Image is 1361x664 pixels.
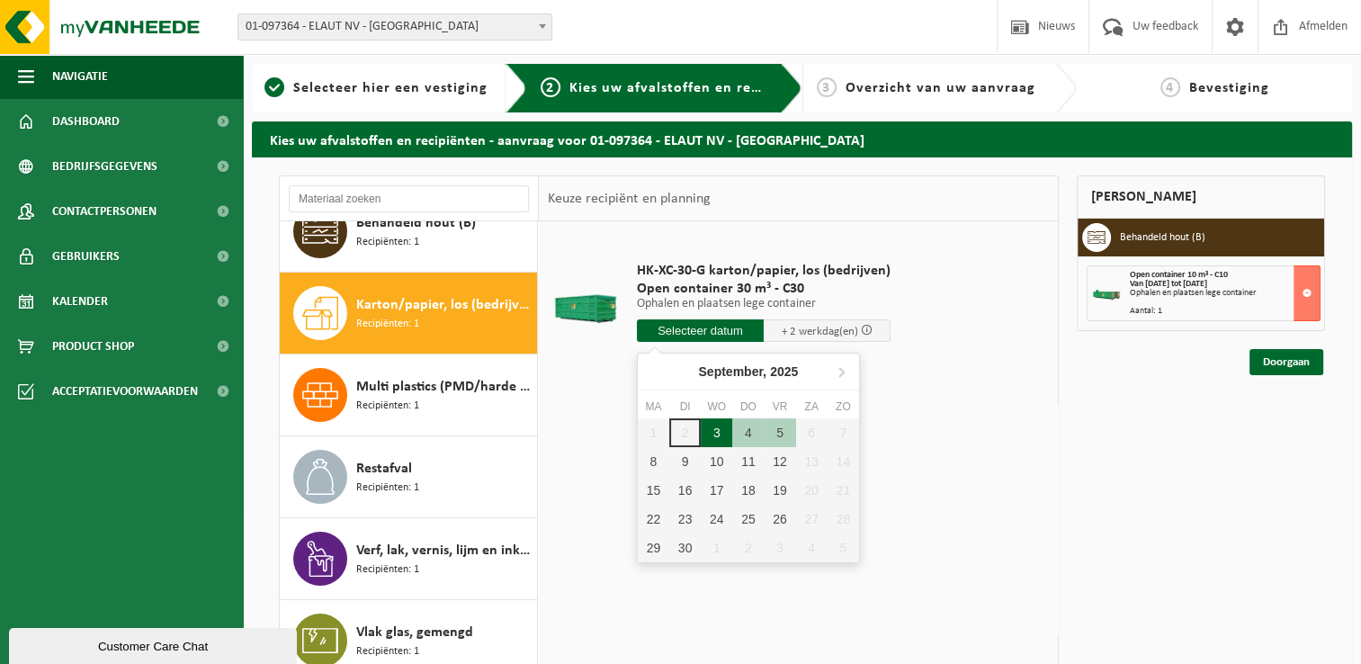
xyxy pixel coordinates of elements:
span: 01-097364 - ELAUT NV - SINT-NIKLAAS [237,13,552,40]
span: Recipiënten: 1 [356,316,419,333]
span: Overzicht van uw aanvraag [846,81,1035,95]
span: Acceptatievoorwaarden [52,369,198,414]
div: 10 [701,447,732,476]
span: Open container 10 m³ - C10 [1130,270,1228,280]
div: 11 [732,447,764,476]
div: 16 [669,476,701,505]
div: 3 [764,534,795,562]
div: do [732,398,764,416]
div: 3 [701,418,732,447]
span: Kalender [52,279,108,324]
span: 4 [1160,77,1180,97]
div: 15 [638,476,669,505]
div: 23 [669,505,701,534]
span: Gebruikers [52,234,120,279]
input: Materiaal zoeken [289,185,529,212]
div: za [796,398,828,416]
div: 18 [732,476,764,505]
div: [PERSON_NAME] [1077,175,1325,219]
strong: Van [DATE] tot [DATE] [1130,279,1207,289]
div: September, [691,357,805,386]
div: di [669,398,701,416]
button: Karton/papier, los (bedrijven) Recipiënten: 1 [280,273,538,354]
div: vr [764,398,795,416]
span: Recipiënten: 1 [356,234,419,251]
span: Product Shop [52,324,134,369]
div: 30 [669,534,701,562]
div: 8 [638,447,669,476]
span: 01-097364 - ELAUT NV - SINT-NIKLAAS [238,14,551,40]
div: wo [701,398,732,416]
span: Karton/papier, los (bedrijven) [356,294,533,316]
h2: Kies uw afvalstoffen en recipiënten - aanvraag voor 01-097364 - ELAUT NV - [GEOGRAPHIC_DATA] [252,121,1352,157]
button: Multi plastics (PMD/harde kunststoffen/spanbanden/EPS/folie naturel/folie gemengd) Recipiënten: 1 [280,354,538,436]
span: Recipiënten: 1 [356,480,419,497]
span: 3 [817,77,837,97]
div: 2 [732,534,764,562]
span: Bevestiging [1189,81,1269,95]
a: Doorgaan [1249,349,1323,375]
span: Recipiënten: 1 [356,398,419,415]
p: Ophalen en plaatsen lege container [637,298,891,310]
div: 4 [732,418,764,447]
span: HK-XC-30-G karton/papier, los (bedrijven) [637,262,891,280]
span: Recipiënten: 1 [356,561,419,579]
div: 17 [701,476,732,505]
span: Bedrijfsgegevens [52,144,157,189]
button: Restafval Recipiënten: 1 [280,436,538,518]
div: 1 [701,534,732,562]
span: Behandeld hout (B) [356,212,476,234]
iframe: chat widget [9,624,300,664]
h3: Behandeld hout (B) [1120,223,1205,252]
div: Keuze recipiënt en planning [539,176,719,221]
div: zo [828,398,859,416]
div: 29 [638,534,669,562]
span: Open container 30 m³ - C30 [637,280,891,298]
div: 26 [764,505,795,534]
div: 24 [701,505,732,534]
span: 1 [264,77,284,97]
div: Aantal: 1 [1130,307,1320,316]
div: 25 [732,505,764,534]
i: 2025 [770,365,798,378]
span: + 2 werkdag(en) [781,326,857,337]
button: Behandeld hout (B) Recipiënten: 1 [280,191,538,273]
span: Contactpersonen [52,189,157,234]
button: Verf, lak, vernis, lijm en inkt, industrieel in kleinverpakking Recipiënten: 1 [280,518,538,600]
span: Kies uw afvalstoffen en recipiënten [569,81,817,95]
span: Verf, lak, vernis, lijm en inkt, industrieel in kleinverpakking [356,540,533,561]
div: 12 [764,447,795,476]
div: Ophalen en plaatsen lege container [1130,289,1320,298]
div: 5 [764,418,795,447]
span: Navigatie [52,54,108,99]
span: Dashboard [52,99,120,144]
span: Multi plastics (PMD/harde kunststoffen/spanbanden/EPS/folie naturel/folie gemengd) [356,376,533,398]
div: 22 [638,505,669,534]
span: 2 [541,77,560,97]
span: Selecteer hier een vestiging [293,81,488,95]
span: Vlak glas, gemengd [356,622,473,643]
div: 19 [764,476,795,505]
input: Selecteer datum [637,319,764,342]
div: 9 [669,447,701,476]
a: 1Selecteer hier een vestiging [261,77,491,99]
div: ma [638,398,669,416]
span: Restafval [356,458,412,480]
span: Recipiënten: 1 [356,643,419,660]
